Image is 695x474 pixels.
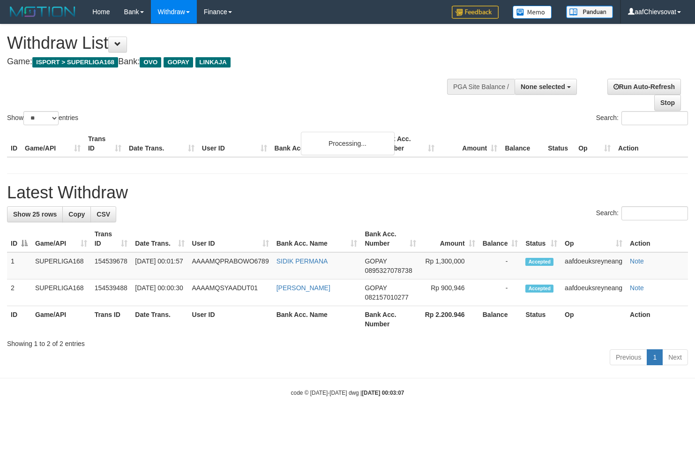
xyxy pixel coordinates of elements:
th: Date Trans. [131,306,188,333]
th: Trans ID [84,130,125,157]
label: Search: [596,206,688,220]
img: Feedback.jpg [452,6,499,19]
a: Run Auto-Refresh [607,79,681,95]
th: ID: activate to sort column descending [7,226,31,252]
span: ISPORT > SUPERLIGA168 [32,57,118,68]
select: Showentries [23,111,59,125]
th: Action [626,306,688,333]
span: CSV [97,211,110,218]
strong: [DATE] 00:03:07 [362,390,404,396]
img: panduan.png [566,6,613,18]
div: Showing 1 to 2 of 2 entries [7,335,688,348]
td: Rp 900,946 [420,279,479,306]
label: Show entries [7,111,78,125]
td: - [479,279,522,306]
a: SIDIK PERMANA [277,257,328,265]
td: SUPERLIGA168 [31,252,91,279]
a: Copy [62,206,91,222]
th: User ID [198,130,271,157]
th: ID [7,306,31,333]
label: Search: [596,111,688,125]
th: Trans ID [91,306,132,333]
th: Bank Acc. Name: activate to sort column ascending [273,226,361,252]
th: Status [544,130,575,157]
th: Op [561,306,626,333]
input: Search: [621,206,688,220]
th: Amount: activate to sort column ascending [420,226,479,252]
td: Rp 1,300,000 [420,252,479,279]
a: Show 25 rows [7,206,63,222]
th: Game/API [31,306,91,333]
img: Button%20Memo.svg [513,6,552,19]
a: Stop [654,95,681,111]
td: AAAAMQPRABOWO6789 [188,252,273,279]
th: Game/API [21,130,84,157]
th: Status [522,306,561,333]
th: Action [614,130,688,157]
th: Bank Acc. Name [273,306,361,333]
th: Op: activate to sort column ascending [561,226,626,252]
a: Note [630,284,644,292]
th: Balance [501,130,544,157]
td: 1 [7,252,31,279]
th: ID [7,130,21,157]
th: Date Trans. [125,130,198,157]
td: aafdoeuksreyneang [561,252,626,279]
div: Processing... [301,132,395,155]
th: Balance: activate to sort column ascending [479,226,522,252]
span: Copy 082157010277 to clipboard [365,293,408,301]
span: GOPAY [365,284,387,292]
th: Rp 2.200.946 [420,306,479,333]
th: Balance [479,306,522,333]
span: GOPAY [365,257,387,265]
a: CSV [90,206,116,222]
th: Game/API: activate to sort column ascending [31,226,91,252]
th: Bank Acc. Number [361,306,419,333]
th: Bank Acc. Name [271,130,376,157]
h1: Withdraw List [7,34,454,53]
a: Next [662,349,688,365]
span: None selected [521,83,565,90]
span: LINKAJA [195,57,231,68]
th: Action [626,226,688,252]
a: [PERSON_NAME] [277,284,330,292]
span: Copy 0895327078738 to clipboard [365,267,412,274]
span: Show 25 rows [13,211,57,218]
td: 154539488 [91,279,132,306]
span: Accepted [525,285,553,293]
th: Status: activate to sort column ascending [522,226,561,252]
th: Date Trans.: activate to sort column ascending [131,226,188,252]
span: GOPAY [164,57,193,68]
span: Accepted [525,258,553,266]
button: None selected [515,79,577,95]
th: User ID: activate to sort column ascending [188,226,273,252]
input: Search: [621,111,688,125]
td: aafdoeuksreyneang [561,279,626,306]
td: 154539678 [91,252,132,279]
th: Trans ID: activate to sort column ascending [91,226,132,252]
div: PGA Site Balance / [447,79,515,95]
a: Note [630,257,644,265]
th: Bank Acc. Number [375,130,438,157]
span: OVO [140,57,161,68]
td: AAAAMQSYAADUT01 [188,279,273,306]
th: Amount [438,130,501,157]
th: Op [575,130,614,157]
h4: Game: Bank: [7,57,454,67]
h1: Latest Withdraw [7,183,688,202]
small: code © [DATE]-[DATE] dwg | [291,390,404,396]
span: Copy [68,211,85,218]
a: 1 [647,349,663,365]
td: - [479,252,522,279]
img: MOTION_logo.png [7,5,78,19]
th: User ID [188,306,273,333]
a: Previous [610,349,647,365]
th: Bank Acc. Number: activate to sort column ascending [361,226,419,252]
td: [DATE] 00:01:57 [131,252,188,279]
td: [DATE] 00:00:30 [131,279,188,306]
td: 2 [7,279,31,306]
td: SUPERLIGA168 [31,279,91,306]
